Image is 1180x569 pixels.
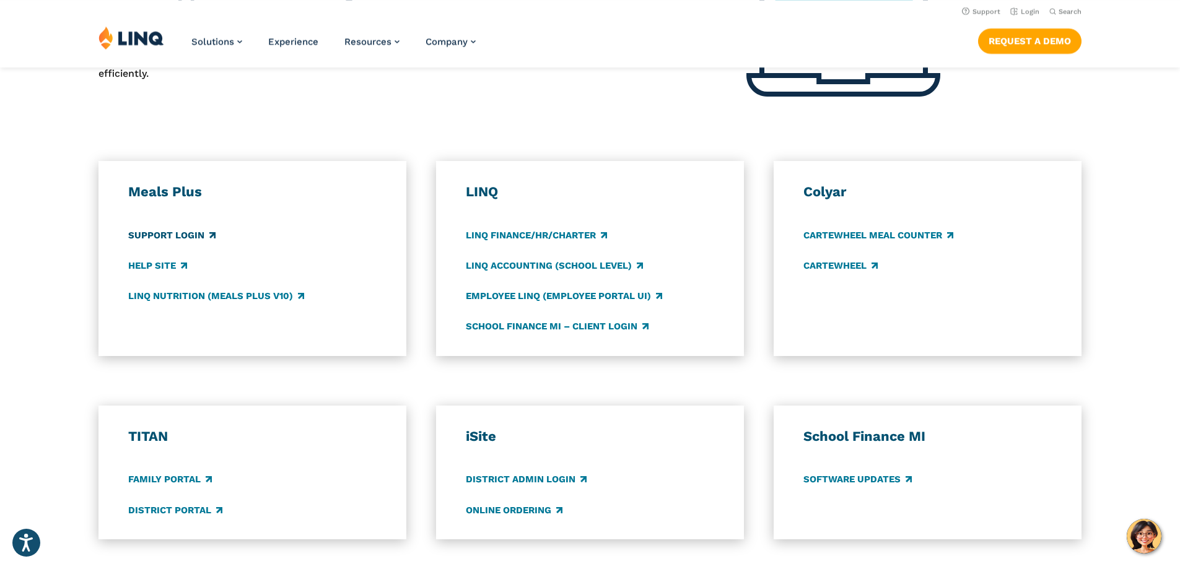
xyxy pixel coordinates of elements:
[191,26,476,67] nav: Primary Navigation
[128,503,222,517] a: District Portal
[128,289,304,303] a: LINQ Nutrition (Meals Plus v10)
[466,228,607,242] a: LINQ Finance/HR/Charter
[1059,7,1082,15] span: Search
[466,259,643,272] a: LINQ Accounting (school level)
[426,36,468,47] span: Company
[191,36,242,47] a: Solutions
[1010,7,1039,15] a: Login
[128,259,187,272] a: Help Site
[466,503,562,517] a: Online Ordering
[426,36,476,47] a: Company
[803,183,1052,201] h3: Colyar
[803,259,878,272] a: CARTEWHEEL
[803,473,912,487] a: Software Updates
[466,428,715,445] h3: iSite
[466,319,649,333] a: School Finance MI – Client Login
[466,289,662,303] a: Employee LINQ (Employee Portal UI)
[803,228,953,242] a: CARTEWHEEL Meal Counter
[466,183,715,201] h3: LINQ
[128,228,216,242] a: Support Login
[466,473,587,487] a: District Admin Login
[978,26,1082,53] nav: Button Navigation
[98,26,164,50] img: LINQ | K‑12 Software
[1049,7,1082,16] button: Open Search Bar
[128,473,212,487] a: Family Portal
[344,36,400,47] a: Resources
[978,28,1082,53] a: Request a Demo
[268,36,318,47] a: Experience
[962,7,1000,15] a: Support
[128,183,377,201] h3: Meals Plus
[344,36,391,47] span: Resources
[128,428,377,445] h3: TITAN
[1127,519,1161,554] button: Hello, have a question? Let’s chat.
[191,36,234,47] span: Solutions
[803,428,1052,445] h3: School Finance MI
